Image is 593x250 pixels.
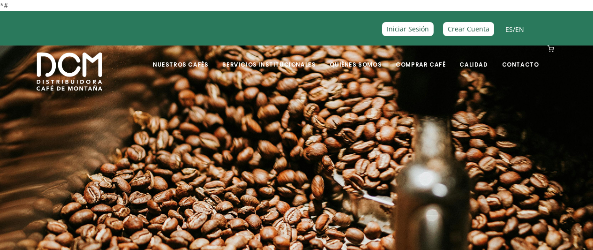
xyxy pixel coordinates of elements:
a: Calidad [454,46,493,68]
a: ES [505,25,513,34]
a: Quiénes Somos [324,46,387,68]
a: Iniciar Sesión [382,22,434,36]
a: Crear Cuenta [443,22,494,36]
a: Servicios Institucionales [217,46,321,68]
a: EN [515,25,524,34]
span: / [505,24,524,35]
a: Contacto [496,46,545,68]
a: Comprar Café [390,46,451,68]
a: Nuestros Cafés [147,46,214,68]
